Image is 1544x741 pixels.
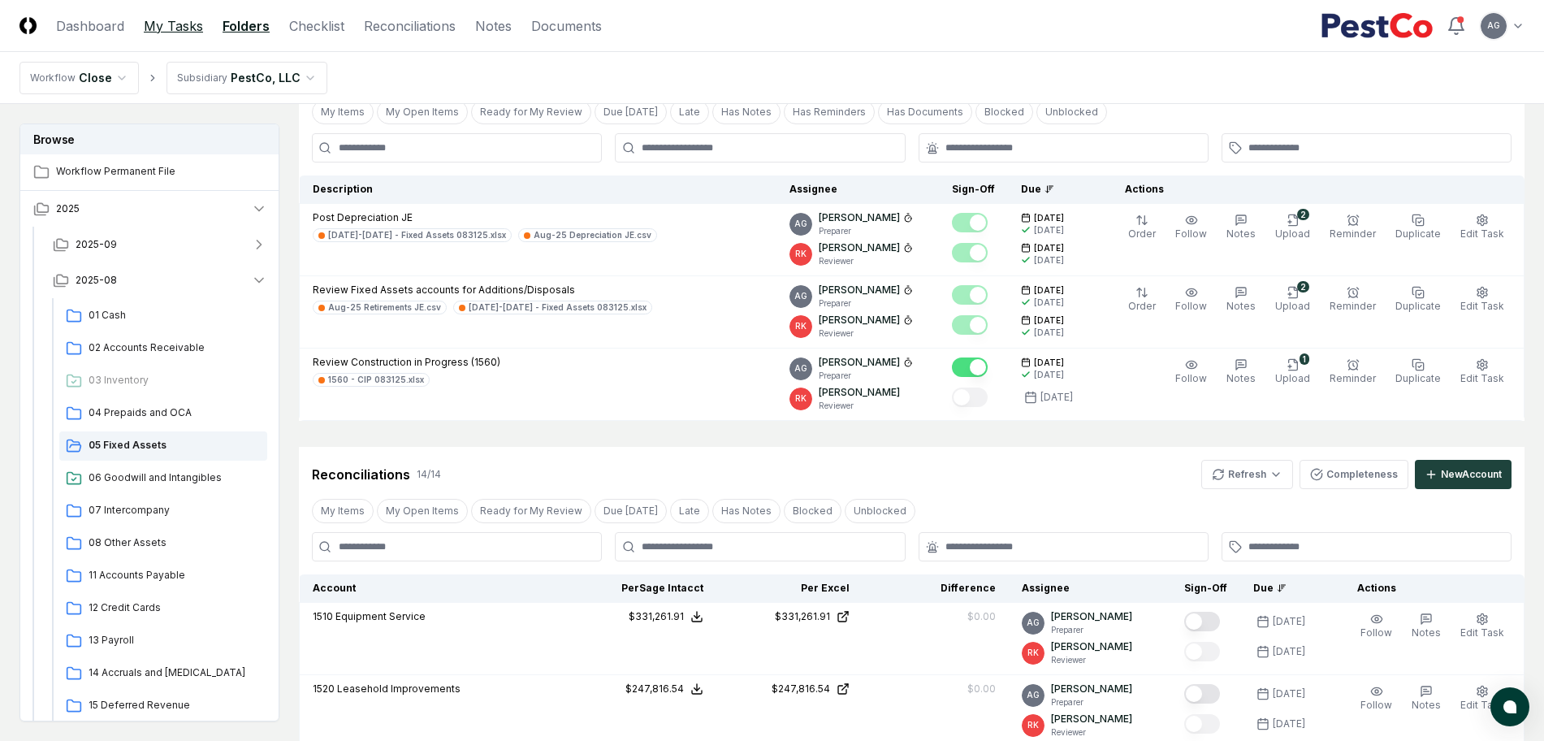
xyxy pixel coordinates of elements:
p: [PERSON_NAME] [819,240,900,255]
button: Ready for My Review [471,499,591,523]
button: Blocked [975,100,1033,124]
span: [DATE] [1034,314,1064,327]
span: Follow [1175,372,1207,384]
a: Aug-25 Retirements JE.csv [313,301,447,314]
button: Notes [1408,682,1444,716]
button: Order [1125,210,1159,245]
span: Equipment Service [335,610,426,622]
span: RK [1027,719,1039,731]
th: Difference [863,574,1009,603]
span: Follow [1360,626,1392,639]
a: 07 Intercompany [59,496,267,526]
p: [PERSON_NAME] [1051,609,1132,624]
div: 1 [1300,353,1309,365]
span: 13 Payroll [89,633,261,648]
span: Reminder [1330,372,1376,384]
span: AG [1487,19,1500,32]
button: Follow [1172,283,1210,317]
span: 15 Deferred Revenue [89,698,261,713]
button: My Items [312,100,374,124]
p: [PERSON_NAME] [819,283,900,297]
th: Per Sage Intacct [570,574,716,603]
div: 1560 - CIP 083125.xlsx [328,374,424,386]
span: Upload [1275,227,1310,240]
div: Actions [1112,182,1512,197]
span: Edit Task [1460,626,1504,639]
button: $247,816.54 [625,682,703,696]
a: Aug-25 Depreciation JE.csv [518,228,657,242]
button: Has Notes [712,100,781,124]
p: Preparer [1051,624,1132,636]
span: RK [795,248,807,260]
button: Edit Task [1457,682,1507,716]
p: Reviewer [1051,726,1132,739]
span: Upload [1275,300,1310,312]
span: 06 Goodwill and Intangibles [89,470,261,485]
button: Mark complete [952,315,988,335]
button: Refresh [1201,460,1293,489]
div: [DATE] [1034,224,1064,236]
p: [PERSON_NAME] [819,355,900,370]
div: 14 / 14 [417,467,441,482]
a: 04 Prepaids and OCA [59,399,267,428]
button: Reminder [1326,355,1379,389]
div: 2 [1297,281,1309,292]
p: Preparer [819,225,913,237]
th: Assignee [1009,574,1171,603]
div: Due [1253,581,1318,596]
a: 03 Inventory [59,366,267,396]
th: Sign-Off [1171,574,1240,603]
div: $247,816.54 [625,682,684,696]
img: Logo [19,17,37,34]
a: 06 Goodwill and Intangibles [59,464,267,493]
span: Notes [1226,300,1256,312]
span: [DATE] [1034,242,1064,254]
img: PestCo logo [1321,13,1434,39]
button: Unblocked [845,499,915,523]
button: Order [1125,283,1159,317]
button: Follow [1357,682,1395,716]
a: Reconciliations [364,16,456,36]
th: Per Excel [716,574,863,603]
button: Edit Task [1457,283,1507,317]
button: My Open Items [377,499,468,523]
span: Leasehold Improvements [337,682,461,695]
a: $331,261.91 [729,609,850,624]
span: 2025 [56,201,80,216]
button: NewAccount [1415,460,1512,489]
a: [DATE]-[DATE] - Fixed Assets 083125.xlsx [453,301,652,314]
div: [DATE] [1034,254,1064,266]
button: Blocked [784,499,841,523]
button: Mark complete [952,388,988,407]
span: 12 Credit Cards [89,600,261,615]
button: 2Upload [1272,283,1313,317]
div: $331,261.91 [775,609,830,624]
span: Order [1128,227,1156,240]
th: Assignee [776,175,939,204]
p: [PERSON_NAME] [1051,639,1132,654]
p: [PERSON_NAME] [819,313,900,327]
span: RK [1027,647,1039,659]
div: Actions [1344,581,1512,596]
span: Reminder [1330,300,1376,312]
button: 2025-08 [40,262,280,298]
div: $0.00 [967,682,996,696]
span: 11 Accounts Payable [89,568,261,583]
div: New Account [1441,467,1502,482]
div: [DATE] [1034,369,1064,381]
div: $247,816.54 [772,682,830,696]
button: AG [1479,11,1508,41]
span: 1510 [313,610,333,622]
span: AG [794,290,807,302]
span: Workflow Permanent File [56,164,267,179]
button: Mark complete [952,213,988,232]
nav: breadcrumb [19,62,327,94]
div: [DATE] [1040,390,1073,405]
a: 1560 - CIP 083125.xlsx [313,373,430,387]
span: Reminder [1330,227,1376,240]
a: Dashboard [56,16,124,36]
span: Upload [1275,372,1310,384]
button: Follow [1172,210,1210,245]
button: Completeness [1300,460,1408,489]
span: [DATE] [1034,212,1064,224]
